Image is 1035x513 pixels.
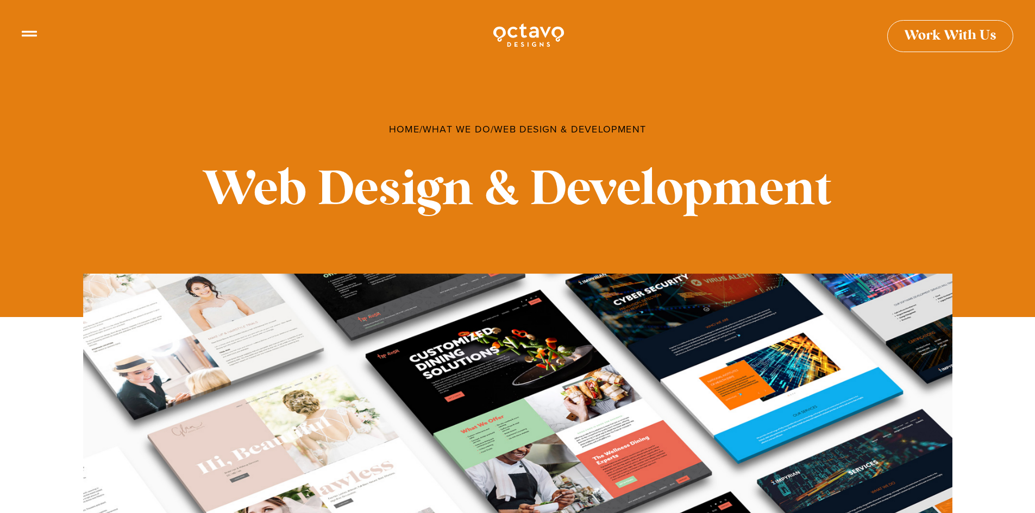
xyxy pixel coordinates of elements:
a: Home [389,122,419,136]
span: Web Design & Development [494,122,646,136]
span: / / [389,122,646,136]
h1: Web Design & Development [137,162,898,219]
a: What We Do [423,122,491,136]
